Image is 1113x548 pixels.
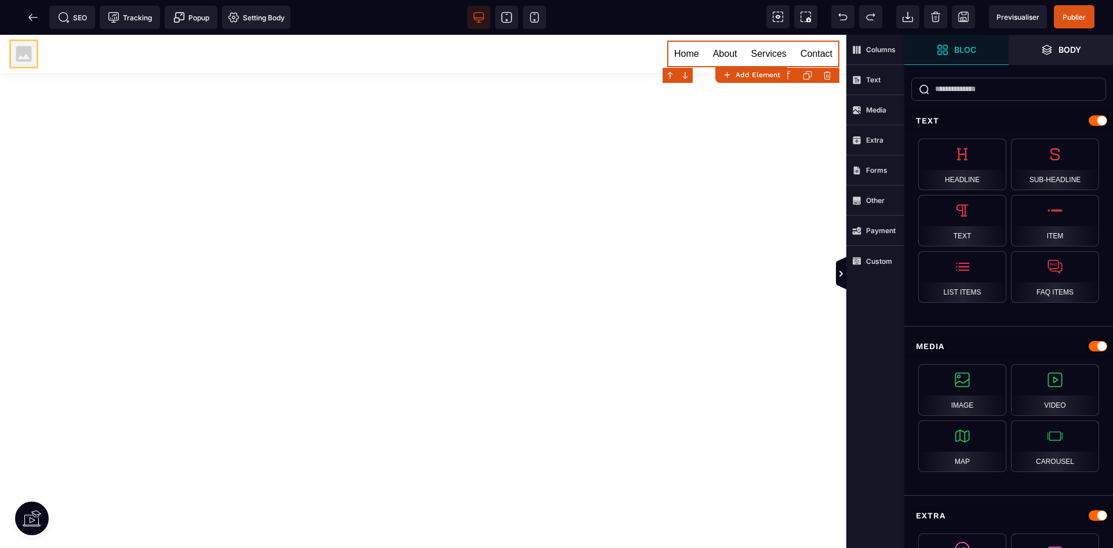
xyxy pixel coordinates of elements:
div: Carousel [1011,420,1099,472]
button: Add Element [715,67,787,83]
div: Sub-Headline [1011,139,1099,190]
span: Open Layer Manager [1009,35,1113,65]
div: FAQ Items [1011,251,1099,303]
div: Text [918,195,1006,246]
a: Home [674,12,699,27]
span: Screenshot [794,5,817,28]
strong: Columns [866,45,896,54]
img: svg+xml;base64,PHN2ZyB4bWxucz0iaHR0cDovL3d3dy53My5vcmcvMjAwMC9zdmciIHdpZHRoPSIxMDAiIHZpZXdCb3g9Ij... [10,5,38,33]
div: Map [918,420,1006,472]
span: Popup [173,12,209,23]
span: Open Blocks [904,35,1009,65]
strong: Media [866,106,886,114]
span: Previsualiser [996,13,1039,21]
div: Image [918,364,1006,416]
strong: Forms [866,166,888,175]
a: About [713,12,737,27]
span: SEO [58,12,87,23]
span: Publier [1063,13,1086,21]
strong: Bloc [954,45,976,54]
span: View components [766,5,790,28]
a: Services [751,12,787,27]
strong: Custom [866,257,892,266]
span: Tracking [108,12,152,23]
div: Text [904,110,1113,132]
div: Headline [918,139,1006,190]
span: Setting Body [228,12,285,23]
strong: Add Element [736,71,780,79]
strong: Other [866,196,885,205]
div: Video [1011,364,1099,416]
strong: Extra [866,136,883,144]
strong: Body [1059,45,1081,54]
div: Media [904,336,1113,357]
a: Contact [801,12,832,27]
div: Item [1011,195,1099,246]
span: Preview [989,5,1047,28]
strong: Text [866,75,881,84]
strong: Payment [866,226,896,235]
div: Extra [904,505,1113,527]
div: List Items [918,251,1006,303]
